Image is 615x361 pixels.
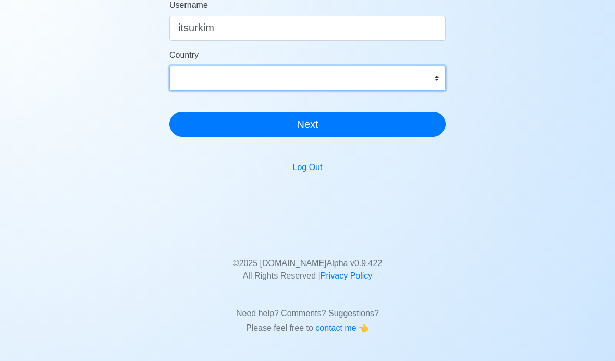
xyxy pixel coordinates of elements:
span: Username [169,1,208,9]
button: Log Out [286,158,329,177]
p: © 2025 [DOMAIN_NAME] Alpha v 0.9.422 All Rights Reserved | [177,245,438,282]
label: Country [169,49,199,62]
input: Ex. donaldcris [169,16,446,41]
span: contact me [315,323,359,332]
a: Privacy Policy [321,271,373,280]
p: Please feel free to [177,322,438,334]
button: Next [169,112,446,137]
span: point [359,323,369,332]
p: Need help? Comments? Suggestions? [177,295,438,320]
